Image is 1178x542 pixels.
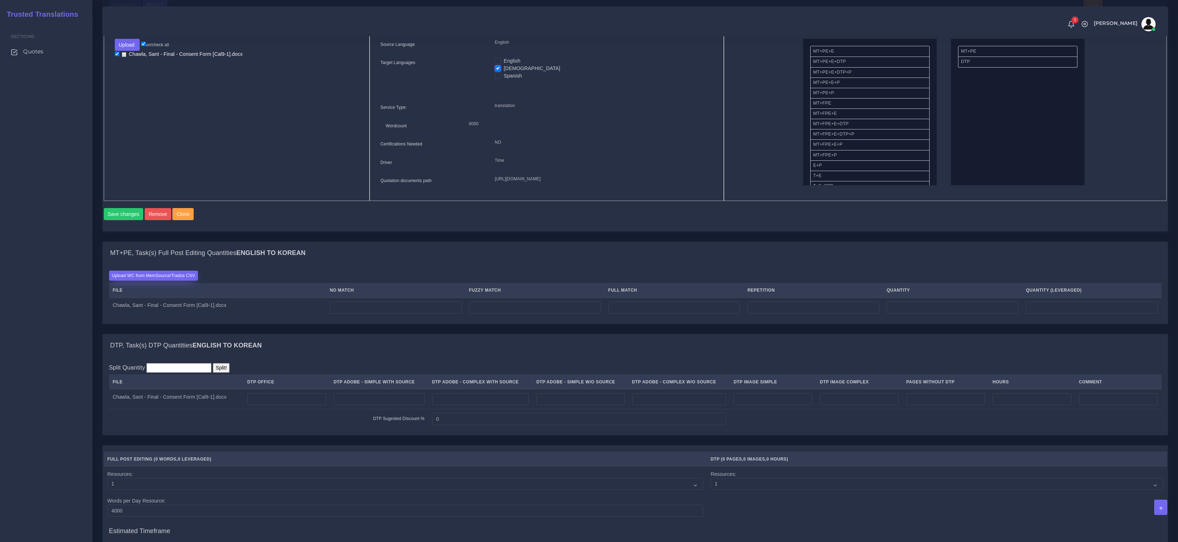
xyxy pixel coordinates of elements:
th: DTP Adobe - Complex W/O Source [628,375,730,389]
li: MT+PE+E+P [810,78,930,88]
td: Resources: [707,466,1167,520]
span: 0 Leveraged [178,457,210,462]
label: Target Languages [381,59,415,66]
span: 0 Pages [722,457,742,462]
th: Comment [1075,375,1162,389]
td: Resources: Words per Day Resource: [104,466,707,520]
span: 0 Images [743,457,765,462]
button: Upload [115,39,140,51]
td: Chawla, Sant - Final - Consent Form [Cal9-1].docx [109,298,326,318]
th: Full Post Editing ( , ) [104,452,707,467]
li: MT+PE [958,46,1077,57]
th: Full Match [604,283,744,298]
th: File [109,375,244,389]
th: Quantity [883,283,1022,298]
li: T+E+DTP [810,181,930,192]
button: Clone [172,208,194,220]
li: MT+FPE+P [810,150,930,161]
div: DTP, Task(s) DTP QuantitiesEnglish TO Korean [103,334,1168,357]
th: DTP Adobe - Simple W/O Source [533,375,628,389]
label: Upload WC from MemSource/Trados CSV [109,271,198,280]
li: MT+FPE+E+DTP [810,119,930,129]
li: MT+PE+E+DTP+P [810,67,930,78]
label: Split Quantity [109,363,145,372]
p: NO [495,139,713,146]
li: T+E [810,171,930,181]
li: MT+FPE+E+DTP+P [810,129,930,140]
h2: Trusted Translations [2,10,78,18]
input: un/check all [141,42,146,46]
label: Certifications Needed [381,141,423,147]
th: DTP Adobe - Complex With Source [428,375,533,389]
th: Quantity (Leveraged) [1022,283,1162,298]
button: Remove [145,208,171,220]
label: un/check all [141,42,169,48]
a: Chawla, Sant - Final - Consent Form [Cal9-1].docx [119,51,245,58]
a: 1 [1065,20,1077,28]
th: DTP Adobe - Simple With Source [330,375,428,389]
label: Service Type: [381,104,407,111]
li: MT+PE+P [810,88,930,99]
label: Spanish [504,72,522,80]
a: Quotes [5,44,87,59]
div: MT+PE, Task(s) Full Post Editing QuantitiesEnglish TO Korean [103,265,1168,324]
div: MT+PE, Task(s) Full Post Editing QuantitiesEnglish TO Korean [103,242,1168,265]
li: E+P [810,160,930,171]
label: Quotation documents path [381,177,432,184]
li: MT+FPE+E [810,108,930,119]
p: Time [495,157,713,164]
th: Fuzzy Match [465,283,604,298]
li: DTP [958,57,1077,67]
a: Remove [145,208,173,220]
span: 1 [1071,16,1079,23]
th: File [109,283,326,298]
th: DTP Image Simple [730,375,816,389]
label: [DEMOGRAPHIC_DATA] [504,65,560,72]
a: [PERSON_NAME]avatar [1090,17,1158,31]
li: MT+PE+E+DTP [810,57,930,67]
li: MT+FPE+E+P [810,139,930,150]
a: Clone [172,208,195,220]
span: Quotes [23,48,43,55]
span: [PERSON_NAME] [1094,21,1137,26]
b: English TO Korean [236,249,306,256]
label: DTP Sugested Discount % [373,415,425,422]
span: 0 Words [155,457,176,462]
h4: DTP, Task(s) DTP Quantities [110,342,262,350]
div: DTP, Task(s) DTP QuantitiesEnglish TO Korean [103,357,1168,435]
a: Trusted Translations [2,9,78,20]
b: English TO Korean [193,342,262,349]
p: English [495,39,713,46]
h4: MT+PE, Task(s) Full Post Editing Quantities [110,249,306,257]
li: MT+FPE [810,98,930,109]
label: Source Language [381,41,415,48]
img: avatar [1141,17,1156,31]
span: 0 Hours [766,457,787,462]
label: Driver [381,159,392,166]
span: Sections [11,34,34,39]
p: [URL][DOMAIN_NAME] [495,175,713,183]
th: Hours [989,375,1075,389]
input: Split! [213,363,230,373]
li: MT+PE+E [810,46,930,57]
th: DTP Office [243,375,330,389]
td: Chawla, Sant - Final - Consent Form [Cal9-1].docx [109,389,244,409]
label: Wordcount [386,123,407,129]
th: DTP Image Complex [816,375,903,389]
th: Pages Without DTP [903,375,989,389]
th: DTP ( , , ) [707,452,1167,467]
label: English [504,57,520,65]
button: Save changes [104,208,144,220]
p: 8000 [469,120,707,128]
h4: Estimated Timeframe [109,520,1162,535]
th: Repetition [744,283,883,298]
th: No Match [326,283,465,298]
p: translation [495,102,713,110]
